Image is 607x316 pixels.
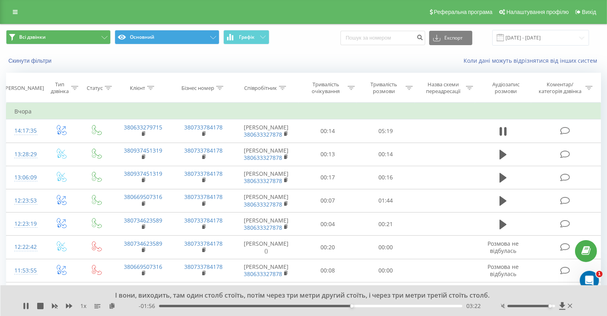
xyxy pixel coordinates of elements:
div: Клієнт [130,85,145,91]
div: 13:28:29 [14,147,35,162]
td: [PERSON_NAME] [234,259,299,282]
td: 01:44 [357,189,415,212]
a: 380633327878 [244,201,282,208]
a: 380937451319 [124,170,162,177]
a: 380733784178 [184,193,223,201]
span: Налаштування профілю [506,9,569,15]
a: 380734623589 [124,240,162,247]
span: 1 [596,271,603,277]
button: Всі дзвінки [6,30,111,44]
td: Вчора [6,103,601,119]
td: 00:07 [299,189,357,212]
a: Коли дані можуть відрізнятися вiд інших систем [464,57,601,64]
span: Реферальна програма [434,9,493,15]
a: 380669507316 [124,193,162,201]
span: Всі дзвінки [19,34,46,40]
td: 00:16 [357,166,415,189]
a: 380733784178 [184,170,223,177]
td: 00:00 [357,236,415,259]
a: 380733784178 [184,240,223,247]
a: 380733784178 [184,147,223,154]
td: 00:13 [299,143,357,166]
a: 380733784178 [184,123,223,131]
td: [PERSON_NAME] [234,282,299,305]
div: Тип дзвінка [50,81,69,95]
div: Тривалість очікування [306,81,346,95]
td: 00:12 [299,282,357,305]
a: 380734623589 [124,217,162,224]
span: 03:22 [466,302,481,310]
span: Розмова не відбулась [488,240,519,254]
button: Графік [223,30,269,44]
a: 380633327878 [244,177,282,185]
div: 12:22:42 [14,239,35,255]
td: 00:14 [299,119,357,143]
td: 00:04 [299,213,357,236]
div: 11:53:55 [14,263,35,278]
td: [PERSON_NAME] [234,189,299,212]
div: Статус [87,85,103,91]
td: 00:17 [299,166,357,189]
td: 00:14 [357,143,415,166]
a: 380633327878 [244,270,282,278]
div: Коментар/категорія дзвінка [537,81,583,95]
div: Аудіозапис розмови [482,81,529,95]
td: 00:00 [357,259,415,282]
span: Вихід [582,9,596,15]
td: [PERSON_NAME] [234,166,299,189]
a: 380633327878 [244,131,282,138]
td: [PERSON_NAME] () [234,236,299,259]
span: 1 x [80,302,86,310]
div: 12:23:19 [14,216,35,232]
td: 00:20 [299,236,357,259]
td: [PERSON_NAME] [234,143,299,166]
a: 380937451319 [124,147,162,154]
span: - 01:56 [139,302,159,310]
a: 380633279715 [124,123,162,131]
div: 14:17:35 [14,123,35,139]
a: 380733784178 [184,217,223,224]
td: 00:21 [357,213,415,236]
a: 380633327878 [244,224,282,231]
td: [PERSON_NAME] [234,119,299,143]
td: 00:08 [299,259,357,282]
button: Основний [115,30,219,44]
td: [PERSON_NAME] [234,213,299,236]
button: Скинути фільтри [6,57,56,64]
span: Графік [239,34,255,40]
a: 380669507316 [124,263,162,270]
div: 13:06:09 [14,170,35,185]
div: Accessibility label [350,304,353,308]
div: І вони, виходить, там один столб стоїть, потім через три метри другий стоїть, і через три метри т... [78,291,519,300]
div: [PERSON_NAME] [4,85,44,91]
span: Розмова не відбулась [488,263,519,278]
a: 380733784178 [184,263,223,270]
div: 12:23:53 [14,193,35,209]
td: 01:35 [357,282,415,305]
div: Назва схеми переадресації [422,81,464,95]
div: Тривалість розмови [364,81,404,95]
div: Accessibility label [549,304,552,308]
iframe: Intercom live chat [580,271,599,290]
button: Експорт [429,31,472,45]
div: Співробітник [244,85,277,91]
a: 380633327878 [244,154,282,161]
div: Бізнес номер [181,85,214,91]
input: Пошук за номером [340,31,425,45]
td: 05:19 [357,119,415,143]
